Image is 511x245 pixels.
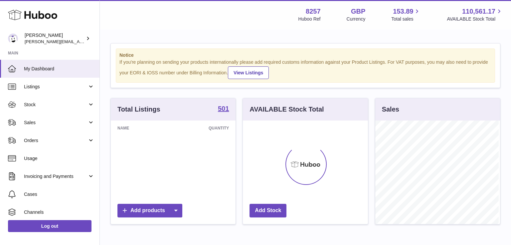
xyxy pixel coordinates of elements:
[24,84,87,90] span: Listings
[306,7,321,16] strong: 8257
[447,16,503,22] span: AVAILABLE Stock Total
[119,52,491,58] strong: Notice
[164,121,236,136] th: Quantity
[24,66,94,72] span: My Dashboard
[119,59,491,79] div: If you're planning on sending your products internationally please add required customs informati...
[24,120,87,126] span: Sales
[393,7,413,16] span: 153.89
[228,66,269,79] a: View Listings
[218,105,229,112] strong: 501
[462,7,495,16] span: 110,561.17
[24,173,87,180] span: Invoicing and Payments
[24,155,94,162] span: Usage
[24,102,87,108] span: Stock
[298,16,321,22] div: Huboo Ref
[25,32,85,45] div: [PERSON_NAME]
[24,191,94,198] span: Cases
[111,121,164,136] th: Name
[250,204,286,217] a: Add Stock
[347,16,366,22] div: Currency
[24,209,94,215] span: Channels
[250,105,324,114] h3: AVAILABLE Stock Total
[382,105,399,114] h3: Sales
[117,105,160,114] h3: Total Listings
[8,34,18,43] img: Mohsin@planlabsolutions.com
[25,39,133,44] span: [PERSON_NAME][EMAIL_ADDRESS][DOMAIN_NAME]
[8,220,91,232] a: Log out
[447,7,503,22] a: 110,561.17 AVAILABLE Stock Total
[391,7,421,22] a: 153.89 Total sales
[351,7,365,16] strong: GBP
[117,204,182,217] a: Add products
[391,16,421,22] span: Total sales
[218,105,229,113] a: 501
[24,137,87,144] span: Orders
